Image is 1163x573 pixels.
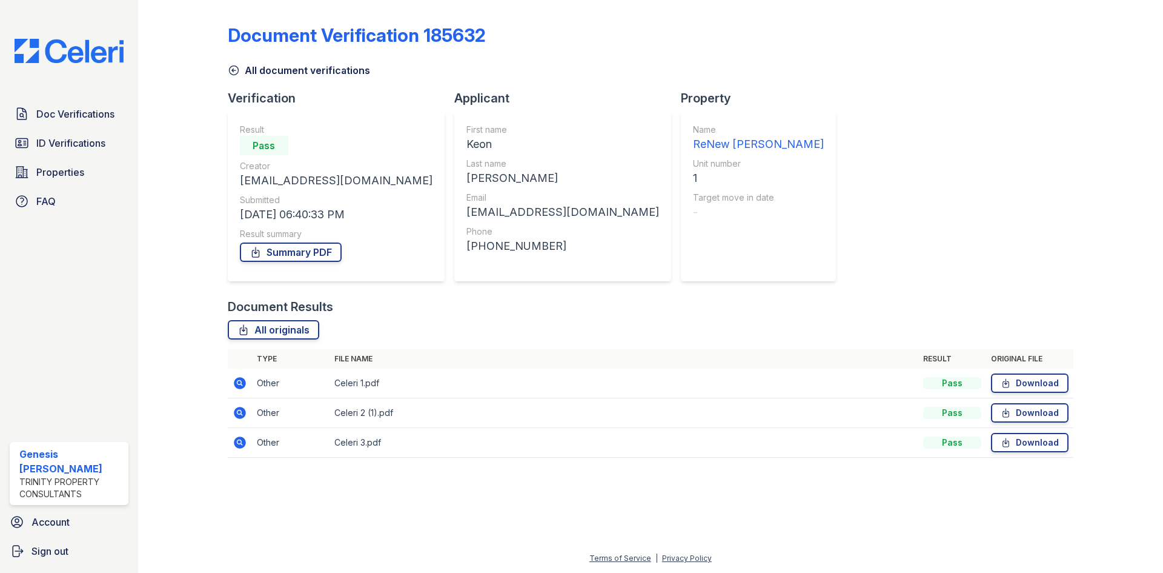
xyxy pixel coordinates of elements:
[466,170,659,187] div: [PERSON_NAME]
[466,238,659,255] div: [PHONE_NUMBER]
[5,39,133,63] img: CE_Logo_Blue-a8612792a0a2168367f1c8372b55b34899dd931a85d93a1a3d3e32e68fde9ad4.png
[923,437,981,449] div: Pass
[240,160,432,172] div: Creator
[252,349,330,369] th: Type
[10,102,128,126] a: Doc Verifications
[252,398,330,428] td: Other
[240,136,288,155] div: Pass
[240,194,432,206] div: Submitted
[36,165,84,179] span: Properties
[662,554,712,563] a: Privacy Policy
[10,189,128,213] a: FAQ
[5,510,133,534] a: Account
[991,433,1069,452] a: Download
[228,90,454,107] div: Verification
[589,554,651,563] a: Terms of Service
[655,554,658,563] div: |
[19,447,124,476] div: Genesis [PERSON_NAME]
[228,320,319,340] a: All originals
[240,243,342,262] a: Summary PDF
[693,192,824,204] div: Target move in date
[330,428,918,458] td: Celeri 3.pdf
[240,172,432,189] div: [EMAIL_ADDRESS][DOMAIN_NAME]
[10,160,128,184] a: Properties
[466,124,659,136] div: First name
[5,539,133,563] a: Sign out
[36,194,56,209] span: FAQ
[31,515,70,529] span: Account
[31,544,68,558] span: Sign out
[36,136,105,150] span: ID Verifications
[240,124,432,136] div: Result
[240,228,432,240] div: Result summary
[466,192,659,204] div: Email
[693,136,824,153] div: ReNew [PERSON_NAME]
[330,369,918,398] td: Celeri 1.pdf
[681,90,846,107] div: Property
[923,407,981,419] div: Pass
[918,349,986,369] th: Result
[10,131,128,155] a: ID Verifications
[991,374,1069,393] a: Download
[330,349,918,369] th: File name
[693,124,824,136] div: Name
[986,349,1073,369] th: Original file
[466,226,659,238] div: Phone
[991,403,1069,423] a: Download
[228,63,370,78] a: All document verifications
[252,428,330,458] td: Other
[693,124,824,153] a: Name ReNew [PERSON_NAME]
[466,204,659,221] div: [EMAIL_ADDRESS][DOMAIN_NAME]
[36,107,114,121] span: Doc Verifications
[466,158,659,170] div: Last name
[228,24,486,46] div: Document Verification 185632
[693,170,824,187] div: 1
[923,377,981,389] div: Pass
[454,90,681,107] div: Applicant
[466,136,659,153] div: Keon
[693,204,824,221] div: -
[252,369,330,398] td: Other
[693,158,824,170] div: Unit number
[330,398,918,428] td: Celeri 2 (1).pdf
[228,298,333,315] div: Document Results
[240,206,432,223] div: [DATE] 06:40:33 PM
[19,476,124,500] div: Trinity Property Consultants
